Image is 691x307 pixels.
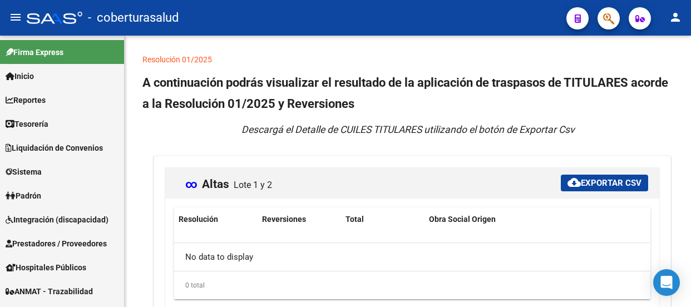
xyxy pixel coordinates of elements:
button: Exportar CSV [561,175,648,191]
span: Reversiones [262,215,306,224]
span: Sistema [6,166,42,178]
span: Inicio [6,70,34,82]
span: Lote 1 y 2 [234,180,272,190]
div: Open Intercom Messenger [653,269,680,296]
p: Descargá el Detalle de CUILES TITULARES utilizando el botón de Exportar Csv [241,123,575,136]
span: Integración (discapacidad) [6,214,108,226]
span: ANMAT - Trazabilidad [6,285,93,298]
span: Reportes [6,94,46,106]
span: Liquidación de Convenios [6,142,103,154]
datatable-header-cell: Resolución [174,207,258,231]
span: Exportar CSV [567,178,641,188]
span: Resolución [179,215,218,224]
span: ∞ [185,177,198,191]
span: Prestadores / Proveedores [6,237,107,250]
span: Obra Social Origen [429,215,496,224]
datatable-header-cell: Total [341,207,425,231]
span: Firma Express [6,46,63,58]
mat-card-title: Altas [185,170,277,190]
mat-icon: person [669,11,682,24]
datatable-header-cell: Obra Social Origen [425,207,650,231]
div: 0 total [174,271,650,299]
h2: A continuación podrás visualizar el resultado de la aplicación de traspasos de TITULARES acorde a... [142,72,673,115]
div: No data to display [174,243,650,271]
span: Tesorería [6,118,48,130]
span: - coberturasalud [88,6,179,30]
a: Resolución 01/2025 [142,55,212,64]
mat-icon: cloud_download [567,176,581,189]
span: Total [345,215,364,224]
span: Hospitales Públicos [6,261,86,274]
mat-icon: menu [9,11,22,24]
datatable-header-cell: Reversiones [258,207,341,231]
span: Padrón [6,190,41,202]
